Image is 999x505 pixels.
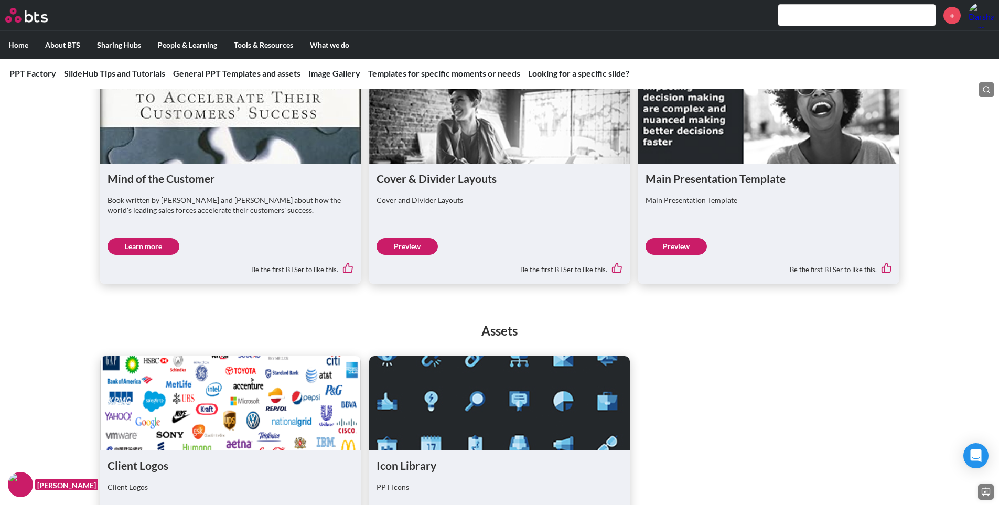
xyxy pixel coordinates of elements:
[89,31,149,59] label: Sharing Hubs
[646,255,891,277] div: Be the first BTSer to like this.
[377,171,622,186] h1: Cover & Divider Layouts
[646,238,707,255] a: Preview
[173,68,300,78] a: General PPT Templates and assets
[969,3,994,28] img: Darshan Shrestha
[64,68,165,78] a: SlideHub Tips and Tutorials
[377,238,438,255] a: Preview
[5,8,48,23] img: BTS Logo
[35,479,98,491] figcaption: [PERSON_NAME]
[5,8,67,23] a: Go home
[302,31,358,59] label: What we do
[108,458,353,473] h1: Client Logos
[646,171,891,186] h1: Main Presentation Template
[308,68,360,78] a: Image Gallery
[528,68,629,78] a: Looking for a specific slide?
[377,482,622,492] p: PPT Icons
[108,482,353,492] p: Client Logos
[8,472,33,497] img: F
[37,31,89,59] label: About BTS
[108,195,353,216] p: Book written by [PERSON_NAME] and [PERSON_NAME] about how the world's leading sales forces accele...
[108,171,353,186] h1: Mind of the Customer
[377,458,622,473] h1: Icon Library
[149,31,225,59] label: People & Learning
[969,3,994,28] a: Profile
[225,31,302,59] label: Tools & Resources
[377,255,622,277] div: Be the first BTSer to like this.
[943,7,961,24] a: +
[368,68,520,78] a: Templates for specific moments or needs
[108,255,353,277] div: Be the first BTSer to like this.
[9,68,56,78] a: PPT Factory
[108,238,179,255] a: Learn more
[377,195,622,206] p: Cover and Divider Layouts
[646,195,891,206] p: Main Presentation Template
[963,443,989,468] div: Open Intercom Messenger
